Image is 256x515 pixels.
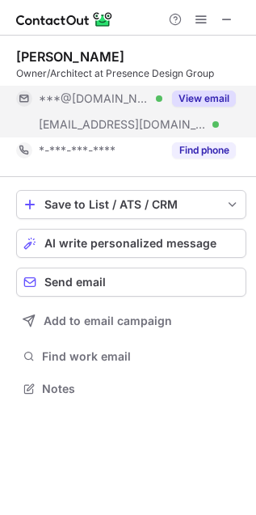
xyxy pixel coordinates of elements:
button: AI write personalized message [16,229,246,258]
button: Reveal Button [172,142,236,158]
span: AI write personalized message [44,237,216,250]
span: Add to email campaign [44,314,172,327]
div: Save to List / ATS / CRM [44,198,218,211]
span: Send email [44,276,106,289]
button: Notes [16,378,246,400]
button: Add to email campaign [16,306,246,336]
span: Notes [42,382,240,396]
button: Reveal Button [172,91,236,107]
img: ContactOut v5.3.10 [16,10,113,29]
span: [EMAIL_ADDRESS][DOMAIN_NAME] [39,117,207,132]
div: [PERSON_NAME] [16,49,124,65]
button: Find work email [16,345,246,368]
span: Find work email [42,349,240,364]
span: ***@[DOMAIN_NAME] [39,91,150,106]
div: Owner/Architect at Presence Design Group [16,66,246,81]
button: save-profile-one-click [16,190,246,219]
button: Send email [16,268,246,297]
